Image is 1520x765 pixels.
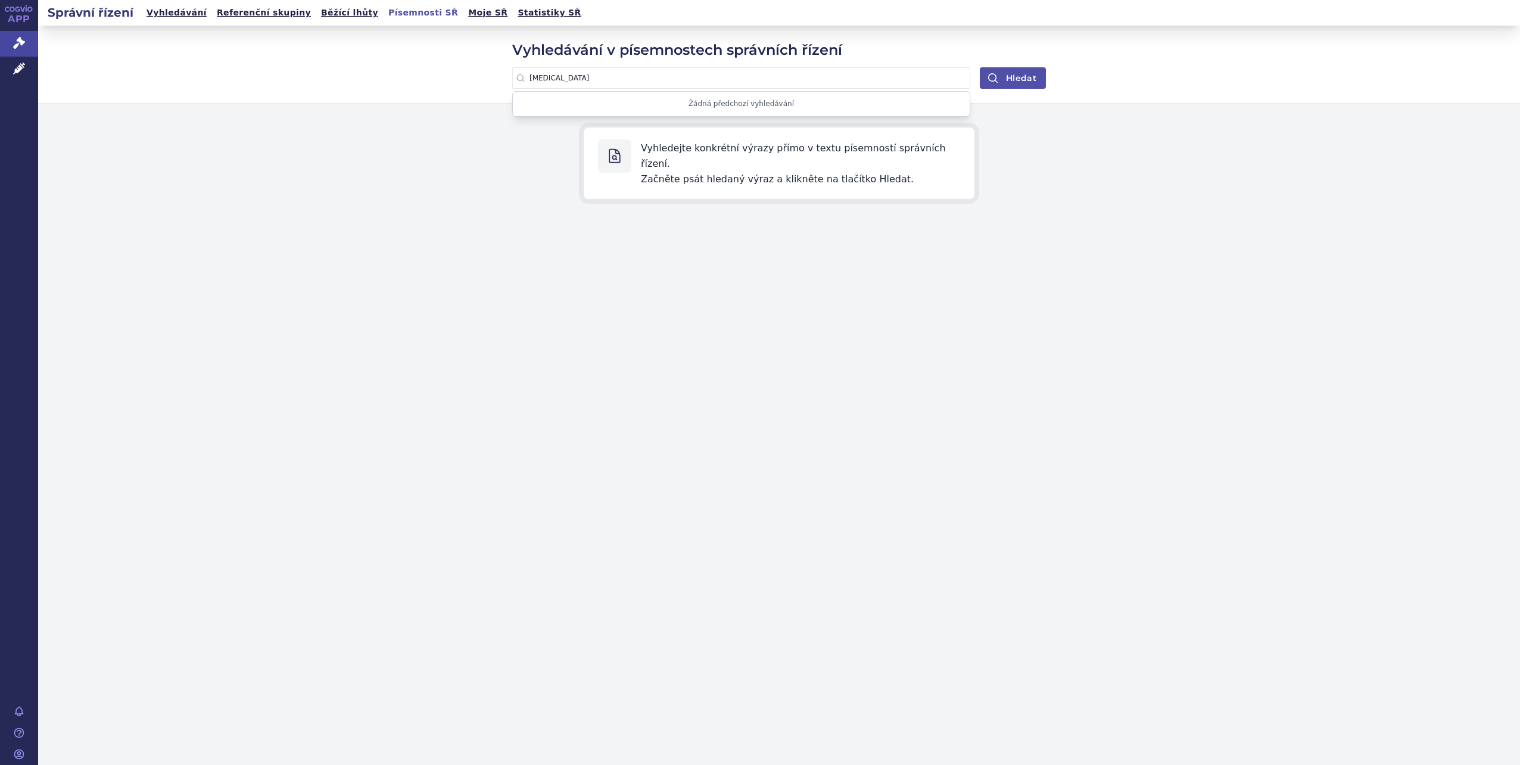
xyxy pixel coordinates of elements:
a: Běžící lhůty [317,5,382,21]
button: Hledat [980,67,1046,89]
a: Statistiky SŘ [514,5,584,21]
a: Vyhledávání [143,5,210,21]
input: např. §39b odst. 2 písm. b), rovnováhy mezi dvěma protipóly, nejbližší terapeuticky porovnatelný,... [512,67,970,89]
h2: Správní řízení [38,4,143,21]
h2: Vyhledávání v písemnostech správních řízení [512,40,1046,60]
a: Referenční skupiny [213,5,314,21]
a: Písemnosti SŘ [385,5,462,21]
li: Žádná předchozí vyhledávání [513,94,970,114]
p: Vyhledejte konkrétní výrazy přímo v textu písemností správních řízení. Začněte psát hledaný výraz... [641,139,960,187]
a: Moje SŘ [465,5,511,21]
